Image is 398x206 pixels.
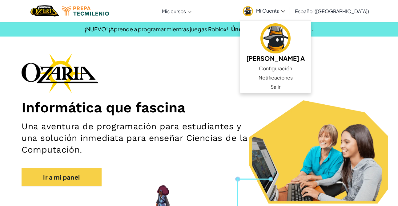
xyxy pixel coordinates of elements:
[22,99,376,116] h1: Informática que fascina
[159,3,195,19] a: Mis cursos
[292,3,372,19] a: Español ([GEOGRAPHIC_DATA])
[240,1,288,21] a: Mi Cuenta
[259,74,293,81] span: Notificaciones
[246,53,305,63] h5: [PERSON_NAME] A
[22,168,102,186] a: Ir a mi panel
[260,23,291,53] img: avatar
[22,53,98,93] img: Ozaria branding logo
[240,82,311,91] a: Salir
[30,5,59,17] a: Ozaria by CodeCombat logo
[243,6,253,16] img: avatar
[162,8,186,14] span: Mis cursos
[231,25,313,33] a: Únete a la Lista de Espera Beta.
[256,7,285,14] span: Mi Cuenta
[295,8,369,14] span: Español ([GEOGRAPHIC_DATA])
[22,121,259,156] h2: Una aventura de programación para estudiantes y una solución inmediata para enseñar Ciencias de l...
[62,6,109,16] img: Tecmilenio logo
[240,22,311,64] a: [PERSON_NAME] A
[240,73,311,82] a: Notificaciones
[30,5,59,17] img: Home
[85,25,228,33] span: ¡NUEVO! ¡Aprende a programar mientras juegas Roblox!
[240,64,311,73] a: Configuración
